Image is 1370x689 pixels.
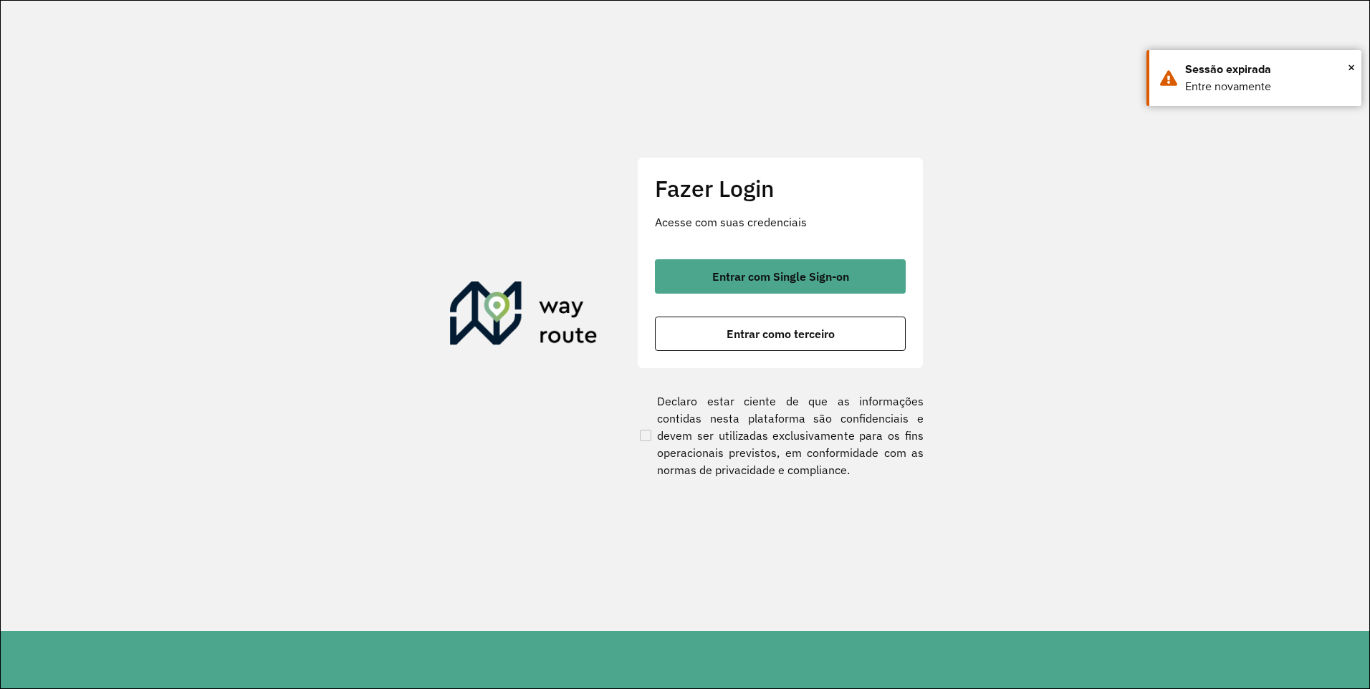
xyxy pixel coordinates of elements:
[450,281,598,350] img: Roteirizador AmbevTech
[727,328,835,339] span: Entrar como terceiro
[637,392,924,478] label: Declaro estar ciente de que as informações contidas nesta plataforma são confidenciais e devem se...
[1348,57,1355,78] button: Close
[655,175,906,202] h2: Fazer Login
[655,259,906,294] button: button
[655,213,906,231] p: Acesse com suas credenciais
[712,271,849,282] span: Entrar com Single Sign-on
[1185,78,1351,95] div: Entre novamente
[1348,57,1355,78] span: ×
[655,317,906,351] button: button
[1185,61,1351,78] div: Sessão expirada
